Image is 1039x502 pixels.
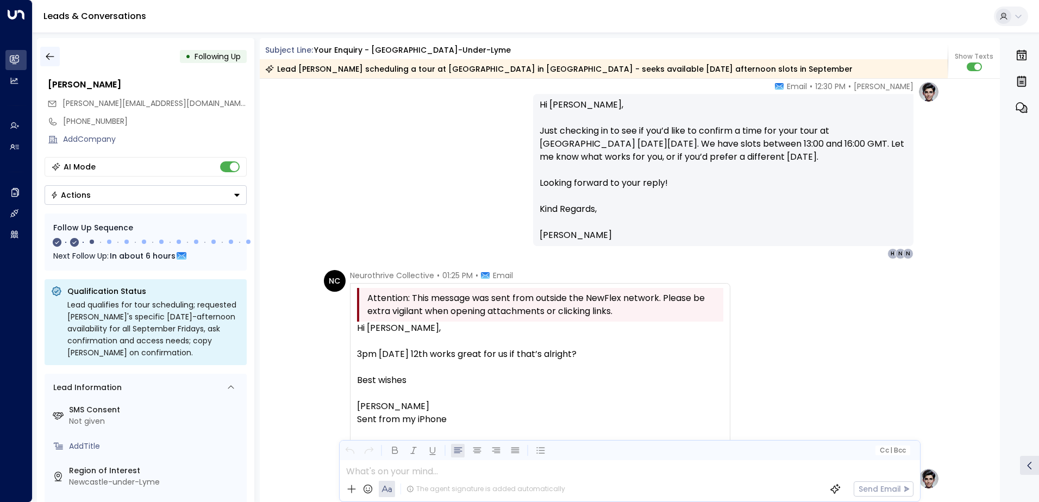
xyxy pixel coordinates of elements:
[890,447,892,454] span: |
[53,250,238,262] div: Next Follow Up:
[357,374,723,387] div: Best wishes
[265,45,313,55] span: Subject Line:
[43,10,146,22] a: Leads & Conversations
[64,161,96,172] div: AI Mode
[314,45,511,56] div: Your enquiry - [GEOGRAPHIC_DATA]-under-Lyme
[918,468,940,490] img: profile-logo.png
[265,64,853,74] div: Lead [PERSON_NAME] scheduling a tour at [GEOGRAPHIC_DATA] in [GEOGRAPHIC_DATA] - seeks available ...
[437,270,440,281] span: •
[343,444,356,457] button: Undo
[324,270,346,292] div: NC
[357,413,723,426] div: Sent from my iPhone
[63,116,247,127] div: [PHONE_NUMBER]
[493,270,513,281] span: Email
[185,47,191,66] div: •
[63,134,247,145] div: AddCompany
[195,51,241,62] span: Following Up
[540,229,612,242] span: [PERSON_NAME]
[475,270,478,281] span: •
[45,185,247,205] div: Button group with a nested menu
[69,465,242,476] label: Region of Interest
[887,248,898,259] div: H
[69,441,242,452] div: AddTitle
[810,81,812,92] span: •
[48,78,247,91] div: [PERSON_NAME]
[45,185,247,205] button: Actions
[848,81,851,92] span: •
[362,444,375,457] button: Redo
[442,270,473,281] span: 01:25 PM
[53,222,238,234] div: Follow Up Sequence
[879,447,905,454] span: Cc Bcc
[367,292,721,318] span: Attention: This message was sent from outside the NewFlex network. Please be extra vigilant when ...
[854,81,913,92] span: [PERSON_NAME]
[62,98,248,109] span: [PERSON_NAME][EMAIL_ADDRESS][DOMAIN_NAME]
[69,416,242,427] div: Not given
[357,348,723,361] div: 3pm [DATE] 12th works great for us if that’s alright?
[69,476,242,488] div: Newcastle-under-Lyme
[540,98,907,203] p: Hi [PERSON_NAME], Just checking in to see if you’d like to confirm a time for your tour at [GEOGR...
[357,322,723,439] div: Hi [PERSON_NAME],
[406,484,565,494] div: The agent signature is added automatically
[67,286,240,297] p: Qualification Status
[350,270,434,281] span: Neurothrive Collective
[49,382,122,393] div: Lead Information
[875,445,910,456] button: Cc|Bcc
[51,190,91,200] div: Actions
[895,248,906,259] div: N
[918,81,940,103] img: profile-logo.png
[540,203,597,216] span: Kind Regards,
[67,299,240,359] div: Lead qualifies for tour scheduling; requested [PERSON_NAME]'s specific [DATE]-afternoon availabil...
[110,250,176,262] span: In about 6 hours
[62,98,247,109] span: laura_n_steele@hotmail.co.uk
[357,400,723,439] div: [PERSON_NAME]
[69,404,242,416] label: SMS Consent
[787,81,807,92] span: Email
[955,52,993,61] span: Show Texts
[815,81,846,92] span: 12:30 PM
[903,248,913,259] div: N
